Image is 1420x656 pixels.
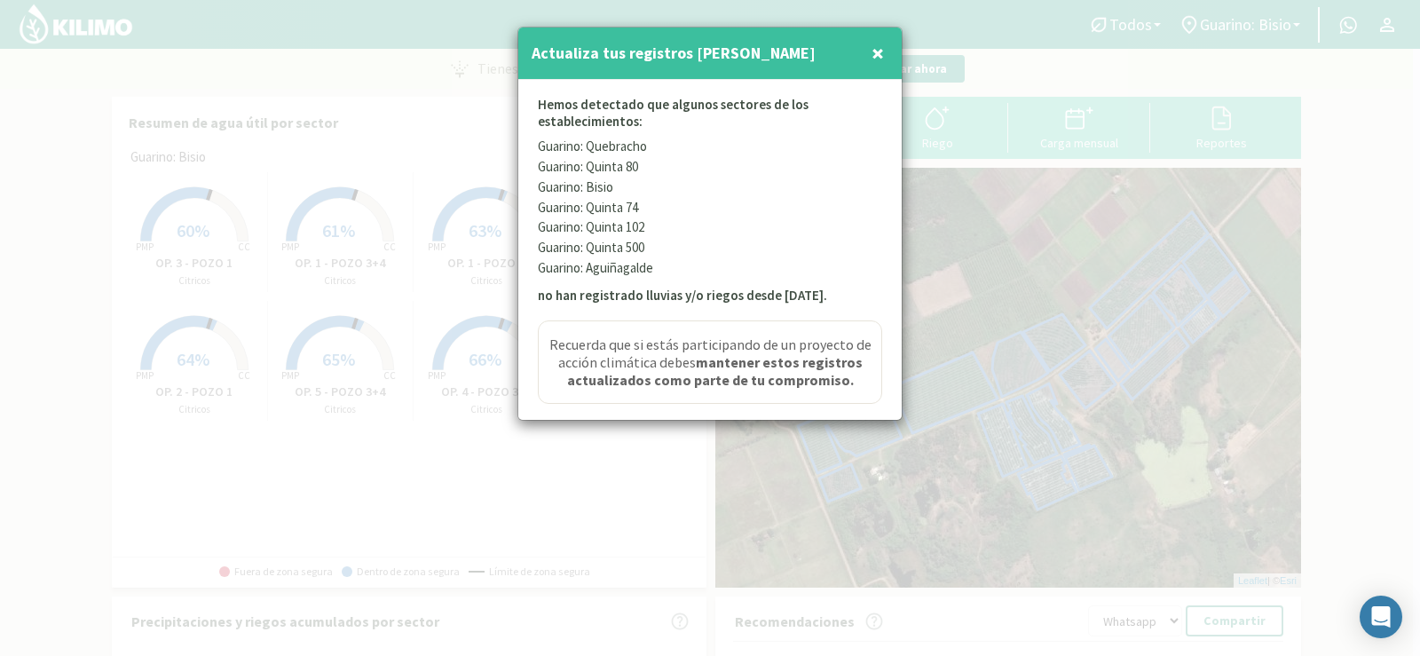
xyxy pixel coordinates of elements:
strong: mantener estos registros actualizados como parte de tu compromiso. [567,353,863,389]
p: Guarino: Quebracho [538,137,882,157]
p: Guarino: Bisio [538,178,882,198]
p: Guarino: Quinta 500 [538,238,882,258]
p: Guarino: Quinta 102 [538,217,882,238]
p: Guarino: Aguiñagalde [538,258,882,279]
span: Recuerda que si estás participando de un proyecto de acción climática debes [543,336,877,389]
p: Guarino: Quinta 80 [538,157,882,178]
div: Open Intercom Messenger [1360,596,1402,638]
h4: Actualiza tus registros [PERSON_NAME] [532,41,816,66]
p: Hemos detectado que algunos sectores de los establecimientos: [538,96,882,137]
span: × [872,38,884,67]
button: Close [867,36,888,71]
p: no han registrado lluvias y/o riegos desde [DATE]. [538,286,882,306]
p: Guarino: Quinta 74 [538,198,882,218]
